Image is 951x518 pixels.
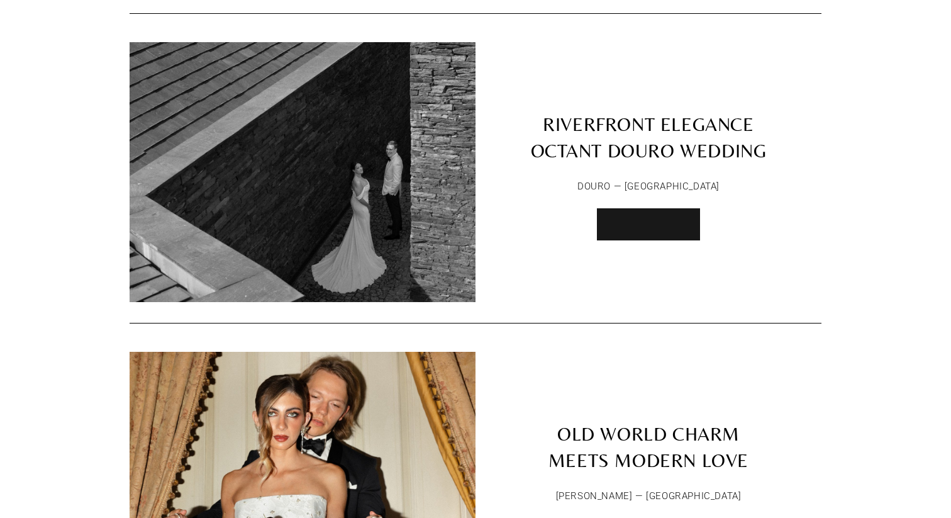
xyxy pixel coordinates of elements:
a: OLD WORLD CHARM MEETS MODERN LOVE [475,352,821,480]
p: [PERSON_NAME] — [GEOGRAPHIC_DATA] [518,488,779,505]
a: RIVERFRONT ELEGANCE OCTANT DOURO WEDDING [475,42,821,171]
a: Read More [597,208,700,240]
p: DOURO — [GEOGRAPHIC_DATA] [518,178,779,196]
span: Read More [622,219,675,228]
